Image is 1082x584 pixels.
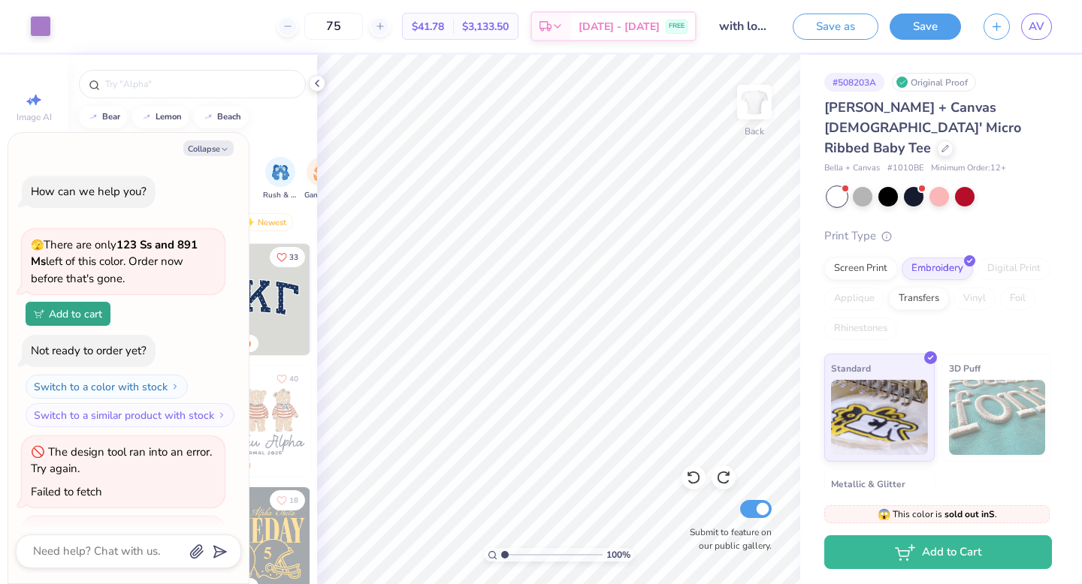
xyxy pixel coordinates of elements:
[793,14,878,40] button: Save as
[739,87,769,117] img: Back
[310,244,421,355] img: edfb13fc-0e43-44eb-bea2-bf7fc0dd67f9
[606,548,630,561] span: 100 %
[824,535,1052,569] button: Add to Cart
[304,157,339,201] div: filter for Game Day
[462,19,509,35] span: $3,133.50
[199,244,310,355] img: 3b9aba4f-e317-4aa7-a679-c95a879539bd
[31,237,198,286] span: There are only left of this color. Order now before that's gone.
[931,162,1006,175] span: Minimum Order: 12 +
[34,309,44,318] img: Add to cart
[31,184,147,199] div: How can we help you?
[217,411,226,420] img: Switch to a similar product with stock
[745,125,764,138] div: Back
[887,162,923,175] span: # 1010BE
[669,21,685,32] span: FREE
[824,227,1052,245] div: Print Type
[1021,14,1052,40] a: AV
[171,382,180,391] img: Switch to a color with stock
[304,157,339,201] button: filter button
[199,366,310,477] img: a3be6b59-b000-4a72-aad0-0c575b892a6b
[17,111,52,123] span: Image AI
[31,343,147,358] div: Not ready to order yet?
[1029,18,1044,35] span: AV
[183,140,234,156] button: Collapse
[102,113,120,121] div: bear
[412,19,444,35] span: $41.78
[263,190,298,201] span: Rush & Bid
[26,375,188,399] button: Switch to a color with stock
[949,360,981,376] span: 3D Puff
[79,106,127,128] button: bear
[194,106,248,128] button: beach
[270,247,305,267] button: Like
[87,113,99,122] img: trend_line.gif
[270,490,305,510] button: Like
[824,98,1021,157] span: [PERSON_NAME] + Canvas [DEMOGRAPHIC_DATA]' Micro Ribbed Baby Tee
[272,164,289,181] img: Rush & Bid Image
[104,77,296,92] input: Try "Alpha"
[289,254,298,261] span: 33
[236,213,293,231] div: Newest
[824,257,897,280] div: Screen Print
[132,106,189,128] button: lemon
[289,497,298,504] span: 18
[889,287,949,310] div: Transfers
[217,113,241,121] div: beach
[156,113,182,121] div: lemon
[1000,287,1035,310] div: Foil
[304,190,339,201] span: Game Day
[263,157,298,201] div: filter for Rush & Bid
[31,484,102,499] div: Failed to fetch
[831,476,905,492] span: Metallic & Glitter
[831,360,871,376] span: Standard
[708,11,781,41] input: Untitled Design
[954,287,996,310] div: Vinyl
[26,403,234,427] button: Switch to a similar product with stock
[824,287,884,310] div: Applique
[878,507,890,522] span: 😱
[978,257,1050,280] div: Digital Print
[313,164,331,181] img: Game Day Image
[890,14,961,40] button: Save
[579,19,660,35] span: [DATE] - [DATE]
[944,508,995,520] strong: sold out in S
[892,73,976,92] div: Original Proof
[831,380,928,455] img: Standard
[824,162,880,175] span: Bella + Canvas
[202,113,214,122] img: trend_line.gif
[31,444,212,477] div: The design tool ran into an error. Try again.
[824,73,884,92] div: # 508203A
[141,113,153,122] img: trend_line.gif
[902,257,973,280] div: Embroidery
[310,366,421,477] img: d12c9beb-9502-45c7-ae94-40b97fdd6040
[31,238,44,252] span: 🫣
[289,375,298,383] span: 40
[304,13,363,40] input: – –
[270,369,305,389] button: Like
[878,507,997,521] span: This color is .
[824,318,897,340] div: Rhinestones
[949,380,1046,455] img: 3D Puff
[682,525,772,552] label: Submit to feature on our public gallery.
[26,302,110,326] button: Add to cart
[31,525,212,557] div: The design tool ran into an error. Try again.
[263,157,298,201] button: filter button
